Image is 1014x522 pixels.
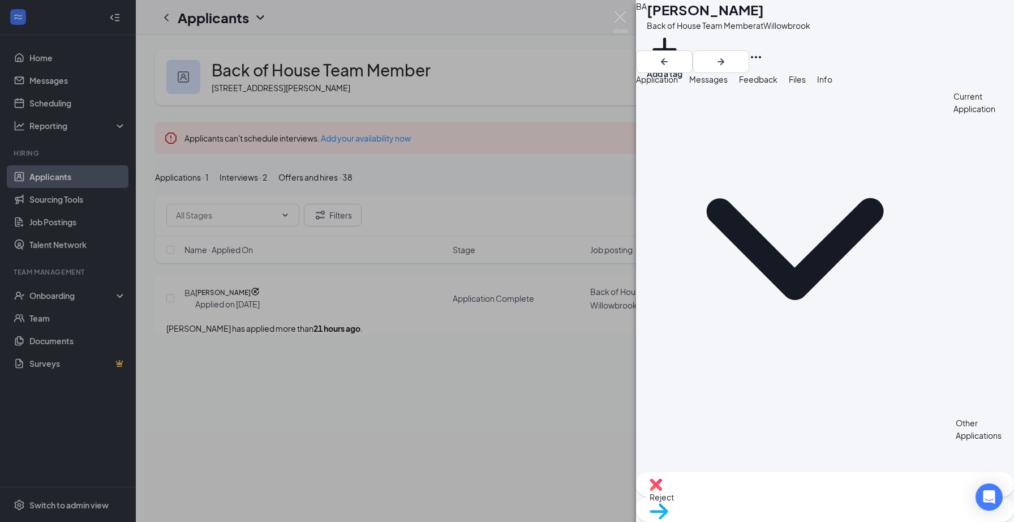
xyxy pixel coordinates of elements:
[636,90,953,408] svg: ChevronDown
[976,484,1003,511] div: Open Intercom Messenger
[789,74,806,84] span: Files
[817,74,832,84] span: Info
[953,90,1014,408] div: Current Application
[689,74,728,84] span: Messages
[714,55,728,69] svg: ArrowRight
[650,491,1000,503] span: Reject
[636,50,693,73] button: ArrowLeftNew
[749,50,763,64] svg: Ellipses
[739,74,777,84] span: Feedback
[647,32,682,67] svg: Plus
[658,55,671,69] svg: ArrowLeftNew
[693,50,749,73] button: ArrowRight
[636,74,678,84] span: Application
[647,32,682,80] button: PlusAdd a tag
[647,19,810,32] div: Back of House Team Member at Willowbrook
